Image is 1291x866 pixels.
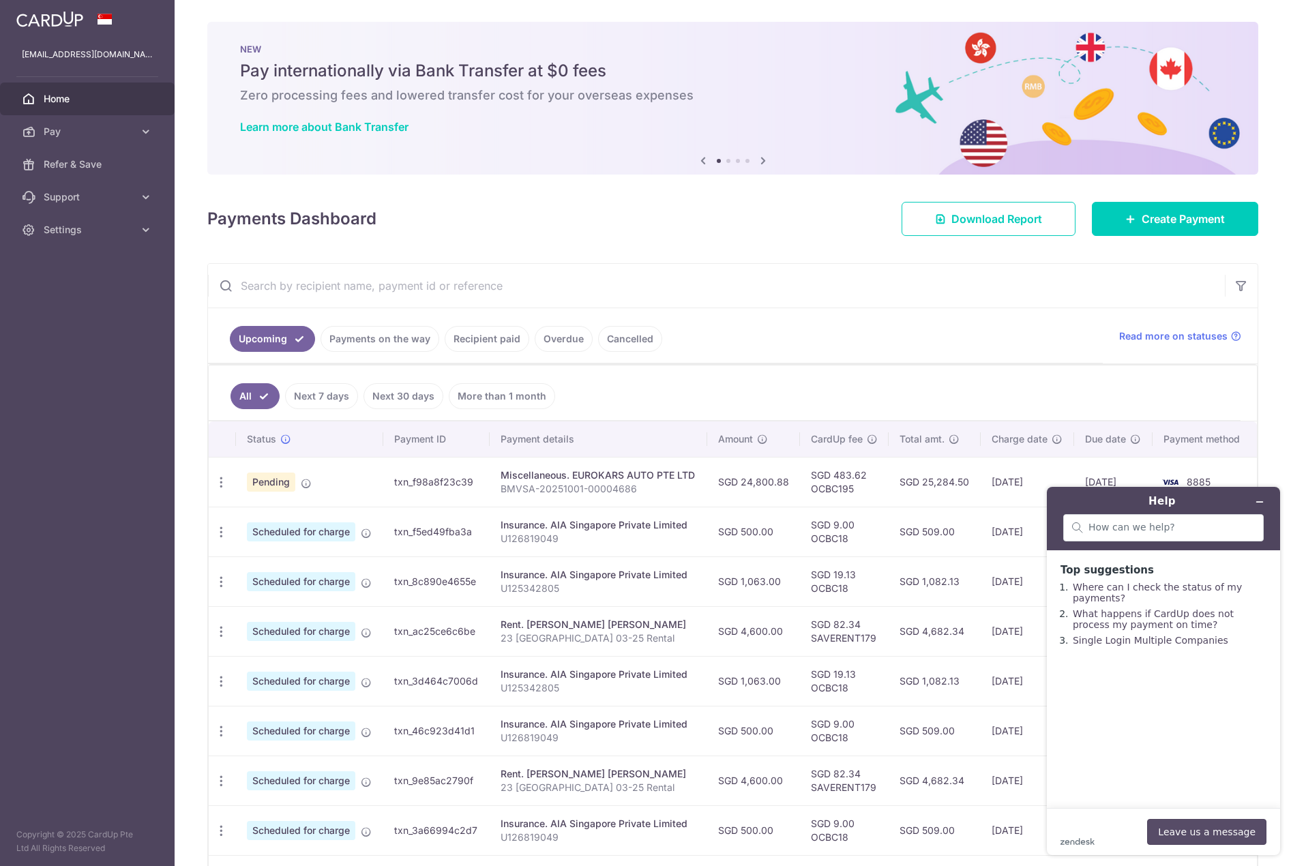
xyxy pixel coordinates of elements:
span: Charge date [992,432,1048,446]
div: Rent. [PERSON_NAME] [PERSON_NAME] [501,618,696,631]
td: SGD 500.00 [707,706,800,756]
td: [DATE] [981,507,1074,556]
td: txn_f5ed49fba3a [383,507,490,556]
p: U126819049 [501,831,696,844]
h6: Zero processing fees and lowered transfer cost for your overseas expenses [240,87,1226,104]
h4: Payments Dashboard [207,207,376,231]
p: U125342805 [501,582,696,595]
input: Search by recipient name, payment id or reference [208,264,1225,308]
a: Cancelled [598,326,662,352]
td: SGD 19.13 OCBC18 [800,556,889,606]
td: txn_46c923d41d1 [383,706,490,756]
a: Next 7 days [285,383,358,409]
span: Amount [718,432,753,446]
td: SGD 4,600.00 [707,606,800,656]
iframe: Find more information here [1036,476,1291,866]
span: Scheduled for charge [247,622,355,641]
span: Create Payment [1142,211,1225,227]
td: txn_3a66994c2d7 [383,805,490,855]
div: Insurance. AIA Singapore Private Limited [501,568,696,582]
span: Scheduled for charge [247,572,355,591]
td: [DATE] [981,457,1074,507]
span: Scheduled for charge [247,771,355,790]
td: SGD 509.00 [889,507,981,556]
a: Learn more about Bank Transfer [240,120,409,134]
a: All [231,383,280,409]
span: Total amt. [900,432,945,446]
td: txn_f98a8f23c39 [383,457,490,507]
a: Overdue [535,326,593,352]
p: NEW [240,44,1226,55]
td: SGD 509.00 [889,805,981,855]
td: SGD 1,082.13 [889,556,981,606]
a: Read more on statuses [1119,329,1241,343]
td: SGD 82.34 SAVERENT179 [800,606,889,656]
p: 23 [GEOGRAPHIC_DATA] 03-25 Rental [501,781,696,794]
td: [DATE] [1074,457,1153,507]
span: Pending [247,473,295,492]
a: Recipient paid [445,326,529,352]
td: [DATE] [981,656,1074,706]
p: [EMAIL_ADDRESS][DOMAIN_NAME] [22,48,153,61]
td: [DATE] [981,556,1074,606]
td: SGD 9.00 OCBC18 [800,507,889,556]
td: SGD 500.00 [707,507,800,556]
td: SGD 9.00 OCBC18 [800,805,889,855]
td: [DATE] [981,606,1074,656]
span: Settings [44,223,134,237]
td: SGD 19.13 OCBC18 [800,656,889,706]
td: SGD 24,800.88 [707,457,800,507]
p: U126819049 [501,532,696,546]
td: SGD 500.00 [707,805,800,855]
td: [DATE] [981,756,1074,805]
div: Insurance. AIA Singapore Private Limited [501,668,696,681]
td: SGD 1,063.00 [707,656,800,706]
td: txn_3d464c7006d [383,656,490,706]
img: Bank transfer banner [207,22,1258,175]
td: [DATE] [981,706,1074,756]
div: Insurance. AIA Singapore Private Limited [501,717,696,731]
a: Download Report [902,202,1075,236]
span: Support [44,190,134,204]
th: Payment ID [383,421,490,457]
a: More than 1 month [449,383,555,409]
span: Refer & Save [44,158,134,171]
img: Bank Card [1157,474,1184,490]
img: CardUp [16,11,83,27]
td: SGD 25,284.50 [889,457,981,507]
span: Read more on statuses [1119,329,1228,343]
span: Due date [1085,432,1126,446]
div: Insurance. AIA Singapore Private Limited [501,518,696,532]
td: SGD 1,082.13 [889,656,981,706]
td: SGD 9.00 OCBC18 [800,706,889,756]
span: Help [31,10,59,22]
span: Scheduled for charge [247,522,355,541]
p: 23 [GEOGRAPHIC_DATA] 03-25 Rental [501,631,696,645]
td: txn_ac25ce6c6be [383,606,490,656]
td: [DATE] [981,805,1074,855]
a: Next 30 days [363,383,443,409]
span: Status [247,432,276,446]
td: SGD 4,682.34 [889,756,981,805]
td: txn_8c890e4655e [383,556,490,606]
span: Pay [44,125,134,138]
td: SGD 82.34 SAVERENT179 [800,756,889,805]
p: U125342805 [501,681,696,695]
td: SGD 4,600.00 [707,756,800,805]
a: Upcoming [230,326,315,352]
td: SGD 483.62 OCBC195 [800,457,889,507]
div: Rent. [PERSON_NAME] [PERSON_NAME] [501,767,696,781]
span: Download Report [951,211,1042,227]
a: Create Payment [1092,202,1258,236]
th: Payment details [490,421,707,457]
div: Miscellaneous. EUROKARS AUTO PTE LTD [501,468,696,482]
